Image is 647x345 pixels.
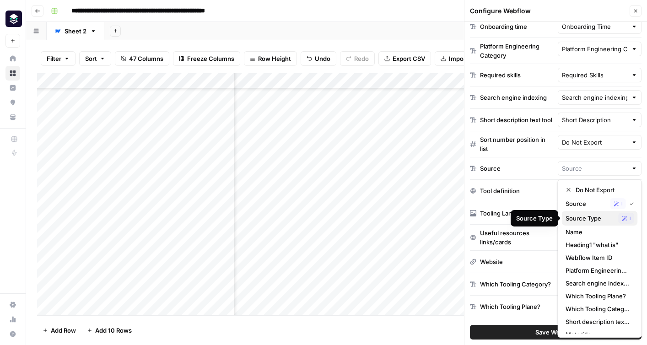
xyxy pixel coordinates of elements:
[566,199,607,208] span: Source
[566,227,631,237] span: Name
[435,51,488,66] button: Import CSV
[81,323,137,338] button: Add 10 Rows
[480,93,547,102] div: Search engine indexing
[5,297,20,312] a: Settings
[576,185,631,194] span: Do Not Export
[480,135,554,153] div: Sort number position in list
[535,328,576,337] span: Save Webflow
[449,54,482,63] span: Import CSV
[244,51,297,66] button: Row Height
[562,138,628,147] input: Do Not Export
[47,22,104,40] a: Sheet 2
[5,110,20,124] a: Your Data
[393,54,425,63] span: Export CSV
[85,54,97,63] span: Sort
[378,51,431,66] button: Export CSV
[173,51,240,66] button: Freeze Columns
[5,312,20,327] a: Usage
[95,326,132,335] span: Add 10 Rows
[51,326,76,335] span: Add Row
[516,214,553,223] div: Source Type
[129,54,163,63] span: 47 Columns
[566,214,615,223] span: Source Type
[340,51,375,66] button: Redo
[5,81,20,95] a: Insights
[5,66,20,81] a: Browse
[566,304,631,313] span: Which Tooling Category?
[562,115,628,124] input: Short Description
[480,209,547,218] div: Tooling Landscape Icon
[301,51,336,66] button: Undo
[480,164,501,173] div: Source
[5,11,22,27] img: Platformengineering.org Logo
[258,54,291,63] span: Row Height
[65,27,86,36] div: Sheet 2
[480,42,554,60] div: Platform Engineering Category
[480,228,554,247] div: Useful resources links/cards
[47,54,61,63] span: Filter
[480,115,552,124] div: Short description text tool
[115,51,169,66] button: 47 Columns
[5,7,20,30] button: Workspace: Platformengineering.org
[480,302,540,311] div: Which Tooling Plane?
[480,22,527,31] div: Onboarding time
[562,70,628,80] input: Required Skills
[566,266,631,275] span: Platform Engineering Category
[566,279,631,288] span: Search engine indexing
[79,51,111,66] button: Sort
[354,54,369,63] span: Redo
[566,291,631,301] span: Which Tooling Plane?
[470,325,642,340] button: Save Webflow
[562,93,628,102] input: Search engine indexing
[621,200,622,207] span: Possible Match
[480,257,503,266] div: Website
[37,323,81,338] button: Add Row
[5,327,20,341] button: Help + Support
[562,44,628,54] input: Platform Engineering Category (1)
[566,330,631,339] span: Meta title
[566,317,631,326] span: Short description text tool - old
[566,240,631,249] span: Heading1 "what is"
[480,186,520,195] div: Tool definition
[187,54,234,63] span: Freeze Columns
[566,253,631,262] span: Webflow Item ID
[562,22,628,31] input: Onboarding Time
[480,280,551,289] div: Which Tooling Category?
[5,51,20,66] a: Home
[41,51,75,66] button: Filter
[5,95,20,110] a: Opportunities
[562,164,628,173] input: Source
[315,54,330,63] span: Undo
[480,70,521,80] div: Required skills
